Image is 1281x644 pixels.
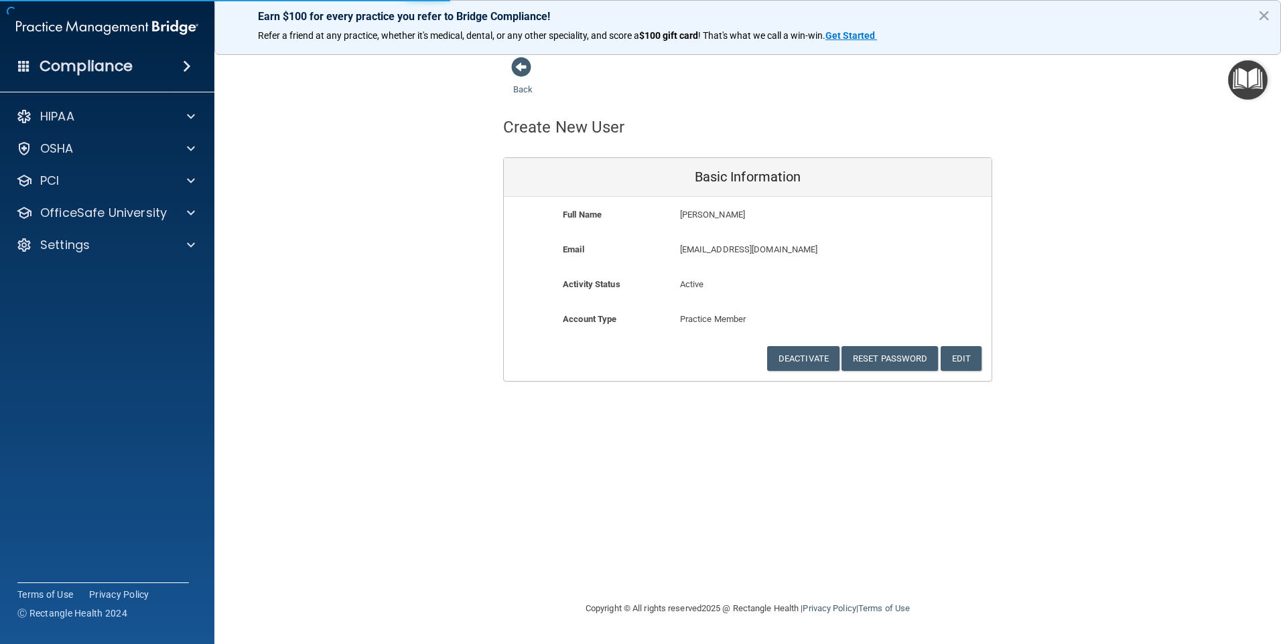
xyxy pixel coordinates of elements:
[17,588,73,601] a: Terms of Use
[503,118,625,136] h4: Create New User
[563,244,584,254] b: Email
[1228,60,1268,100] button: Open Resource Center
[503,587,992,630] div: Copyright © All rights reserved 2025 @ Rectangle Health | |
[89,588,149,601] a: Privacy Policy
[16,108,195,125] a: HIPAA
[16,173,195,189] a: PCI
[40,205,167,221] p: OfficeSafe University
[825,30,877,41] a: Get Started
[16,237,195,253] a: Settings
[563,210,602,220] b: Full Name
[16,205,195,221] a: OfficeSafe University
[639,30,698,41] strong: $100 gift card
[841,346,938,371] button: Reset Password
[40,173,59,189] p: PCI
[563,279,620,289] b: Activity Status
[941,346,982,371] button: Edit
[16,141,195,157] a: OSHA
[258,10,1237,23] p: Earn $100 for every practice you refer to Bridge Compliance!
[16,14,198,41] img: PMB logo
[698,30,825,41] span: ! That's what we call a win-win.
[258,30,639,41] span: Refer a friend at any practice, whether it's medical, dental, or any other speciality, and score a
[680,311,816,327] p: Practice Member
[680,207,894,223] p: [PERSON_NAME]
[504,158,992,197] div: Basic Information
[803,603,856,613] a: Privacy Policy
[767,346,839,371] button: Deactivate
[17,607,127,620] span: Ⓒ Rectangle Health 2024
[40,237,90,253] p: Settings
[680,242,894,258] p: [EMAIL_ADDRESS][DOMAIN_NAME]
[1258,5,1270,26] button: Close
[563,314,616,324] b: Account Type
[513,68,533,94] a: Back
[858,603,910,613] a: Terms of Use
[40,57,133,76] h4: Compliance
[680,276,816,293] p: Active
[825,30,875,41] strong: Get Started
[40,108,74,125] p: HIPAA
[40,141,74,157] p: OSHA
